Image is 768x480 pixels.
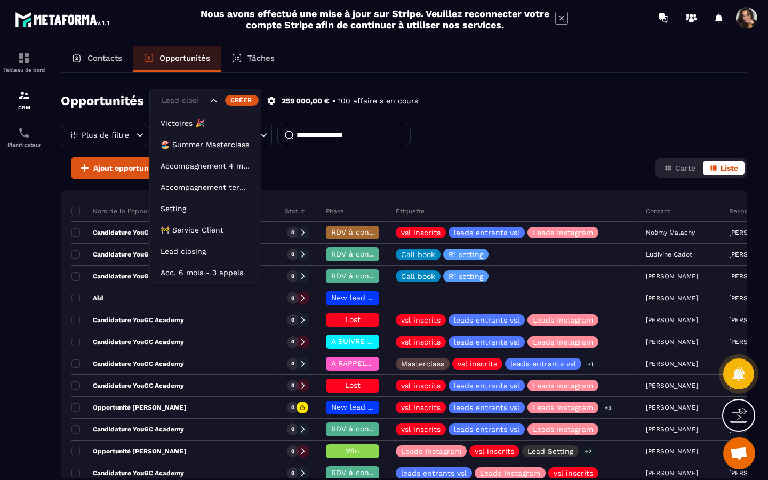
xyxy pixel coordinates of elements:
[401,251,435,258] p: Call book
[159,53,210,63] p: Opportunités
[3,142,45,148] p: Planificateur
[584,358,597,370] p: +1
[3,81,45,118] a: formationformationCRM
[291,294,294,302] p: 0
[71,447,187,455] p: Opportunité [PERSON_NAME]
[401,338,441,346] p: vsl inscrits
[291,469,294,477] p: 0
[291,338,294,346] p: 0
[331,271,400,280] span: RDV à confimer ❓
[658,161,702,175] button: Carte
[345,315,361,324] span: Lost
[3,105,45,110] p: CRM
[149,89,261,113] div: Search for option
[326,207,344,215] p: Phase
[161,118,250,129] p: Victoires 🎉
[454,404,519,411] p: leads entrants vsl
[161,182,250,193] p: Accompagnement terminé
[71,469,184,477] p: Candidature YouGC Academy
[675,164,695,172] span: Carte
[454,316,519,324] p: leads entrants vsl
[331,228,421,236] span: RDV à conf. A RAPPELER
[71,403,187,412] p: Opportunité [PERSON_NAME]
[331,425,400,433] span: RDV à confimer ❓
[18,89,30,102] img: formation
[345,381,361,389] span: Lost
[161,267,250,278] p: Acc. 6 mois - 3 appels
[396,207,425,215] p: Étiquette
[71,425,184,434] p: Candidature YouGC Academy
[221,46,285,72] a: Tâches
[331,293,410,302] span: New lead à traiter 🔥
[454,229,519,236] p: leads entrants vsl
[71,381,184,390] p: Candidature YouGC Academy
[401,382,441,389] p: vsl inscrits
[331,468,400,477] span: RDV à confimer ❓
[401,469,467,477] p: leads entrants vsl
[581,446,595,457] p: +2
[3,67,45,73] p: Tableau de bord
[133,46,221,72] a: Opportunités
[454,426,519,433] p: leads entrants vsl
[533,382,593,389] p: Leads Instagram
[15,10,111,29] img: logo
[159,95,207,107] input: Search for option
[703,161,745,175] button: Liste
[533,426,593,433] p: Leads Instagram
[454,382,519,389] p: leads entrants vsl
[533,404,593,411] p: Leads Instagram
[291,382,294,389] p: 0
[71,316,184,324] p: Candidature YouGC Academy
[285,207,305,215] p: Statut
[3,44,45,81] a: formationformationTableau de bord
[533,338,593,346] p: Leads Instagram
[291,251,294,258] p: 0
[338,96,418,106] p: 100 affaire s en cours
[401,426,441,433] p: vsl inscrits
[510,360,576,367] p: leads entrants vsl
[291,316,294,324] p: 0
[18,126,30,139] img: scheduler
[291,404,294,411] p: 0
[291,447,294,455] p: 0
[200,8,550,30] h2: Nous avons effectué une mise à jour sur Stripe. Veuillez reconnecter votre compte Stripe afin de ...
[331,403,410,411] span: New lead à traiter 🔥
[18,52,30,65] img: formation
[282,96,330,106] p: 259 000,00 €
[225,95,259,106] div: Créer
[346,446,359,455] span: Win
[291,229,294,236] p: 0
[475,447,514,455] p: vsl inscrits
[71,359,184,368] p: Candidature YouGC Academy
[401,404,441,411] p: vsl inscrits
[449,273,483,280] p: R1 setting
[61,46,133,72] a: Contacts
[533,316,593,324] p: Leads Instagram
[87,53,122,63] p: Contacts
[331,337,377,346] span: A SUIVRE ⏳
[721,164,738,172] span: Liste
[454,338,519,346] p: leads entrants vsl
[61,90,144,111] h2: Opportunités
[161,246,250,257] p: Lead closing
[401,273,435,280] p: Call book
[71,338,184,346] p: Candidature YouGC Academy
[401,447,461,455] p: Leads Instagram
[458,360,497,367] p: vsl inscrits
[291,360,294,367] p: 0
[533,229,593,236] p: Leads Instagram
[401,229,441,236] p: vsl inscrits
[71,294,103,302] p: Ald
[527,447,573,455] p: Lead Setting
[71,157,165,179] button: Ajout opportunité
[161,203,250,214] p: Setting
[93,163,158,173] span: Ajout opportunité
[71,207,168,215] p: Nom de la l'opportunité
[401,316,441,324] p: vsl inscrits
[723,437,755,469] a: Ouvrir le chat
[71,272,184,281] p: Candidature YouGC Academy
[161,139,250,150] p: 🏖️ Summer Masterclass
[71,228,184,237] p: Candidature YouGC Academy
[554,469,593,477] p: vsl inscrits
[161,225,250,235] p: 🚧 Service Client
